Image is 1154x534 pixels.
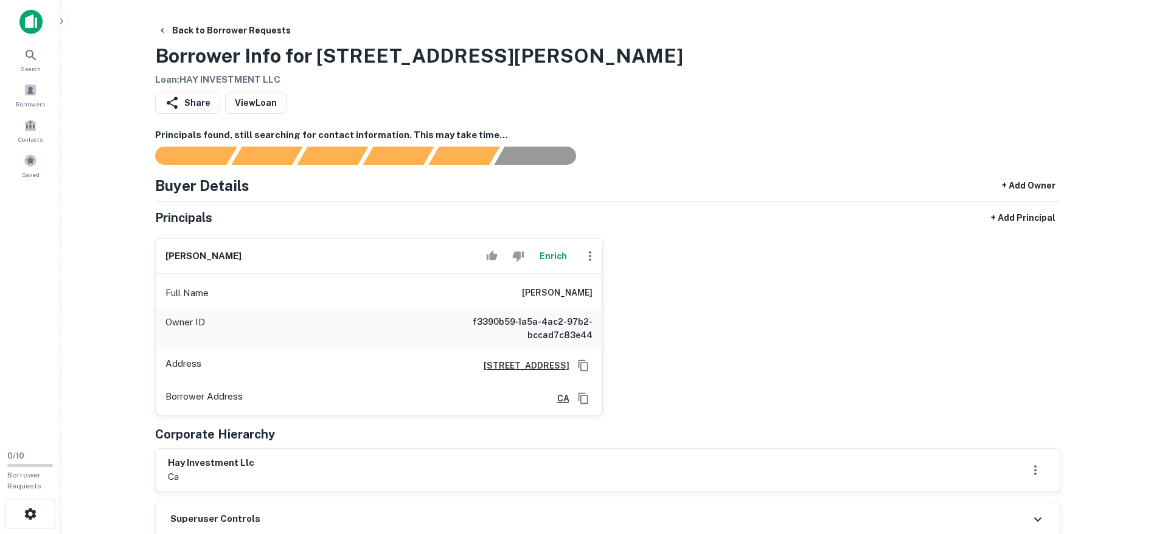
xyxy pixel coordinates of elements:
[474,359,569,372] a: [STREET_ADDRESS]
[507,244,529,268] button: Reject
[4,43,57,76] a: Search
[155,73,683,87] h6: Loan : HAY INVESTMENT LLC
[155,92,220,114] button: Share
[155,41,683,71] h3: Borrower Info for [STREET_ADDRESS][PERSON_NAME]
[168,456,254,470] h6: hay investment llc
[495,147,591,165] div: AI fulfillment process complete.
[4,149,57,182] a: Saved
[1093,437,1154,495] iframe: Chat Widget
[155,128,1060,142] h6: Principals found, still searching for contact information. This may take time...
[231,147,302,165] div: Your request is received and processing...
[168,470,254,484] p: ca
[153,19,296,41] button: Back to Borrower Requests
[428,147,499,165] div: Principals found, still searching for contact information. This may take time...
[21,64,41,74] span: Search
[165,286,209,300] p: Full Name
[7,471,41,490] span: Borrower Requests
[170,512,260,526] h6: Superuser Controls
[4,114,57,147] a: Contacts
[522,286,593,300] h6: [PERSON_NAME]
[19,10,43,34] img: capitalize-icon.png
[997,175,1060,196] button: + Add Owner
[481,244,502,268] button: Accept
[141,147,232,165] div: Sending borrower request to AI...
[297,147,368,165] div: Documents found, AI parsing details...
[7,451,24,460] span: 0 / 10
[165,315,205,342] p: Owner ID
[155,175,249,196] h4: Buyer Details
[225,92,287,114] a: ViewLoan
[986,207,1060,229] button: + Add Principal
[155,209,212,227] h5: Principals
[165,389,243,407] p: Borrower Address
[22,170,40,179] span: Saved
[574,389,593,407] button: Copy Address
[574,356,593,375] button: Copy Address
[534,244,573,268] button: Enrich
[155,425,275,443] h5: Corporate Hierarchy
[547,392,569,405] a: CA
[363,147,434,165] div: Principals found, AI now looking for contact information...
[165,249,242,263] h6: [PERSON_NAME]
[4,78,57,111] a: Borrowers
[16,99,45,109] span: Borrowers
[447,315,593,342] h6: f3390b59-1a5a-4ac2-97b2-bccad7c83e44
[18,134,43,144] span: Contacts
[165,356,201,375] p: Address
